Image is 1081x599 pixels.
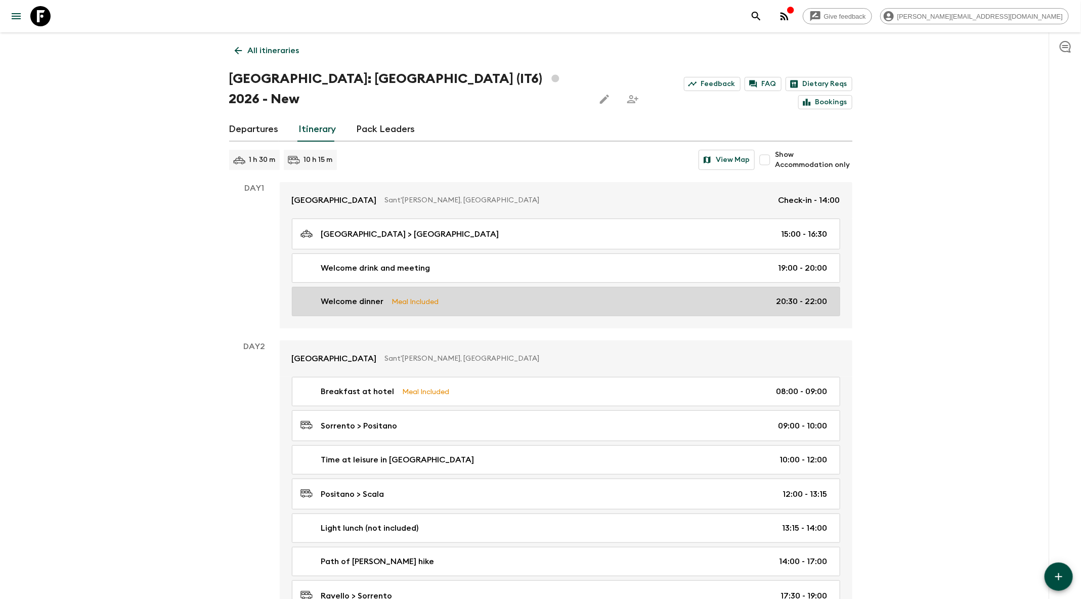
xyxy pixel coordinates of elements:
[321,386,395,398] p: Breakfast at hotel
[229,117,279,142] a: Departures
[779,262,828,274] p: 19:00 - 20:00
[321,488,384,500] p: Positano > Scala
[292,445,840,475] a: Time at leisure in [GEOGRAPHIC_DATA]10:00 - 12:00
[249,155,276,165] p: 1 h 30 m
[776,295,828,308] p: 20:30 - 22:00
[292,353,377,365] p: [GEOGRAPHIC_DATA]
[357,117,415,142] a: Pack Leaders
[321,454,474,466] p: Time at leisure in [GEOGRAPHIC_DATA]
[783,488,828,500] p: 12:00 - 13:15
[6,6,26,26] button: menu
[229,340,280,353] p: Day 2
[594,89,615,109] button: Edit this itinerary
[280,182,852,219] a: [GEOGRAPHIC_DATA]Sant'[PERSON_NAME], [GEOGRAPHIC_DATA]Check-in - 14:00
[803,8,872,24] a: Give feedback
[292,514,840,543] a: Light lunch (not included)13:15 - 14:00
[403,386,450,397] p: Meal Included
[385,354,832,364] p: Sant'[PERSON_NAME], [GEOGRAPHIC_DATA]
[782,228,828,240] p: 15:00 - 16:30
[780,454,828,466] p: 10:00 - 12:00
[745,77,782,91] a: FAQ
[229,69,586,109] h1: [GEOGRAPHIC_DATA]: [GEOGRAPHIC_DATA] (IT6) 2026 - New
[299,117,336,142] a: Itinerary
[786,77,852,91] a: Dietary Reqs
[292,377,840,406] a: Breakfast at hotelMeal Included08:00 - 09:00
[292,253,840,283] a: Welcome drink and meeting19:00 - 20:00
[779,420,828,432] p: 09:00 - 10:00
[818,13,872,20] span: Give feedback
[746,6,766,26] button: search adventures
[280,340,852,377] a: [GEOGRAPHIC_DATA]Sant'[PERSON_NAME], [GEOGRAPHIC_DATA]
[699,150,755,170] button: View Map
[392,296,439,307] p: Meal Included
[321,522,419,534] p: Light lunch (not included)
[321,555,435,568] p: Path of [PERSON_NAME] hike
[776,386,828,398] p: 08:00 - 09:00
[892,13,1068,20] span: [PERSON_NAME][EMAIL_ADDRESS][DOMAIN_NAME]
[783,522,828,534] p: 13:15 - 14:00
[229,40,305,61] a: All itineraries
[321,420,398,432] p: Sorrento > Positano
[880,8,1069,24] div: [PERSON_NAME][EMAIL_ADDRESS][DOMAIN_NAME]
[321,228,499,240] p: [GEOGRAPHIC_DATA] > [GEOGRAPHIC_DATA]
[292,479,840,509] a: Positano > Scala12:00 - 13:15
[292,287,840,316] a: Welcome dinnerMeal Included20:30 - 22:00
[798,95,852,109] a: Bookings
[780,555,828,568] p: 14:00 - 17:00
[779,194,840,206] p: Check-in - 14:00
[321,262,430,274] p: Welcome drink and meeting
[292,410,840,441] a: Sorrento > Positano09:00 - 10:00
[292,219,840,249] a: [GEOGRAPHIC_DATA] > [GEOGRAPHIC_DATA]15:00 - 16:30
[292,547,840,576] a: Path of [PERSON_NAME] hike14:00 - 17:00
[385,195,770,205] p: Sant'[PERSON_NAME], [GEOGRAPHIC_DATA]
[292,194,377,206] p: [GEOGRAPHIC_DATA]
[229,182,280,194] p: Day 1
[775,150,852,170] span: Show Accommodation only
[248,45,299,57] p: All itineraries
[623,89,643,109] span: Share this itinerary
[304,155,333,165] p: 10 h 15 m
[684,77,741,91] a: Feedback
[321,295,384,308] p: Welcome dinner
